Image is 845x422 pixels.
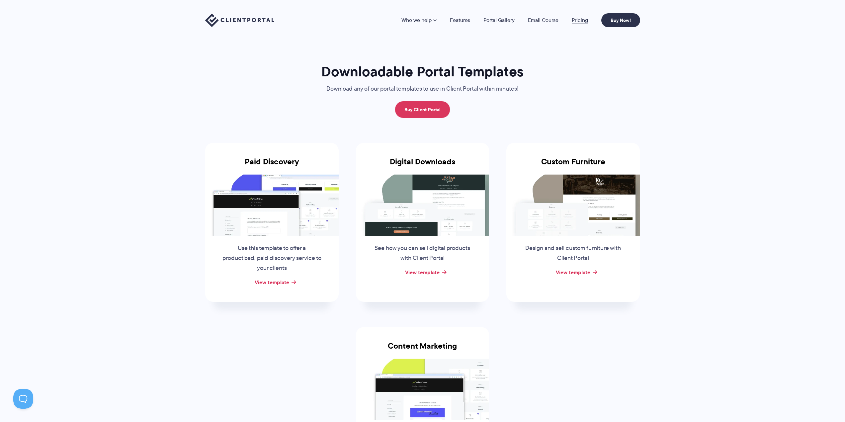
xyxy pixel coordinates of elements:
[372,243,473,263] p: See how you can sell digital products with Client Portal
[405,268,440,276] a: View template
[450,18,470,23] a: Features
[356,157,489,174] h3: Digital Downloads
[556,268,590,276] a: View template
[311,63,534,80] h1: Downloadable Portal Templates
[506,157,640,174] h3: Custom Furniture
[311,84,534,94] p: Download any of our portal templates to use in Client Portal within minutes!
[395,101,450,118] a: Buy Client Portal
[601,13,640,27] a: Buy Now!
[221,243,322,273] p: Use this template to offer a productized, paid discovery service to your clients
[255,278,289,286] a: View template
[356,341,489,359] h3: Content Marketing
[528,18,558,23] a: Email Course
[523,243,624,263] p: Design and sell custom furniture with Client Portal
[13,389,33,409] iframe: Toggle Customer Support
[572,18,588,23] a: Pricing
[205,157,339,174] h3: Paid Discovery
[483,18,515,23] a: Portal Gallery
[401,18,437,23] a: Who we help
